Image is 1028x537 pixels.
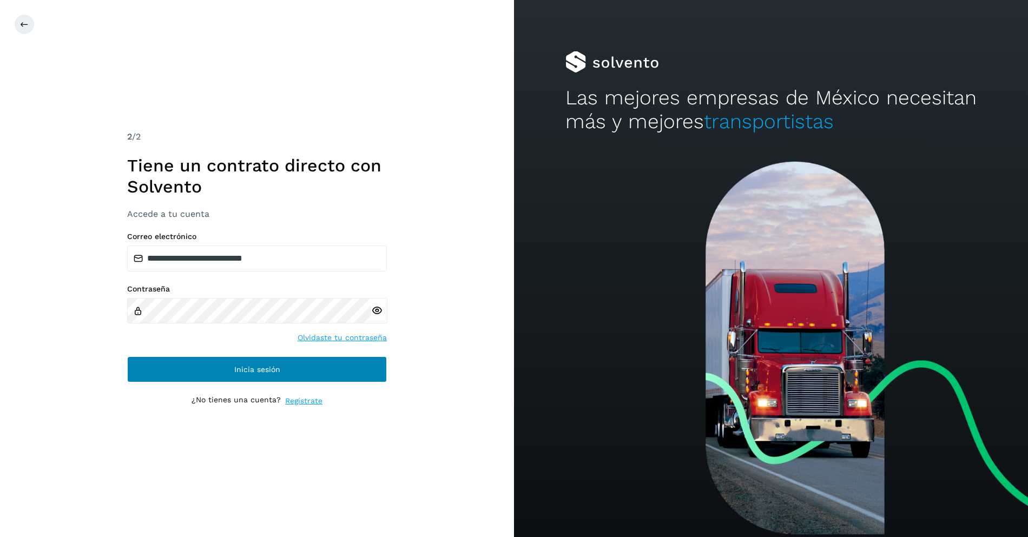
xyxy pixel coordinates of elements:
span: 2 [127,131,132,142]
div: /2 [127,130,387,143]
span: Inicia sesión [234,366,280,373]
label: Correo electrónico [127,232,387,241]
h1: Tiene un contrato directo con Solvento [127,155,387,197]
h3: Accede a tu cuenta [127,209,387,219]
a: Olvidaste tu contraseña [298,332,387,343]
button: Inicia sesión [127,356,387,382]
label: Contraseña [127,284,387,294]
h2: Las mejores empresas de México necesitan más y mejores [565,86,977,134]
a: Regístrate [285,395,322,407]
span: transportistas [704,110,834,133]
p: ¿No tienes una cuenta? [192,395,281,407]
